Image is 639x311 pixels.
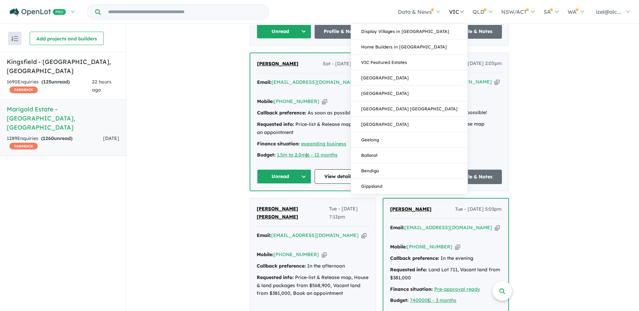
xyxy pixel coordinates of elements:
span: izel@alc... [596,8,621,15]
div: Price-list & Release map, Book an appointment [257,120,369,137]
strong: Requested info: [390,267,427,273]
a: [PHONE_NUMBER] [274,251,319,257]
input: Try estate name, suburb, builder or developer [102,5,267,19]
span: [DATE] [103,135,119,141]
button: Copy [322,98,327,105]
a: [GEOGRAPHIC_DATA] [351,86,468,101]
a: [GEOGRAPHIC_DATA] [351,70,468,86]
button: Copy [495,224,500,231]
a: [PERSON_NAME] [257,60,298,68]
strong: Requested info: [257,121,294,127]
a: 1.5m to 2.0m [277,152,306,158]
a: Geelong [351,132,468,148]
a: Display Villages in [GEOGRAPHIC_DATA] [351,24,468,39]
a: Home Builders in [GEOGRAPHIC_DATA] [351,39,468,55]
a: 1 - 3 months [429,297,456,303]
span: 22 hours ago [92,79,111,93]
strong: Callback preference: [257,263,306,269]
a: VIC Featured Estates [351,55,468,70]
div: | [390,297,502,305]
a: expanding business [301,141,346,147]
div: 1289 Enquir ies [7,135,103,151]
span: Tue - [DATE] 7:12pm [329,205,369,221]
strong: Requested info: [257,274,294,280]
a: View details ... [315,169,369,184]
strong: Finance situation: [390,286,433,292]
strong: Budget: [257,152,276,158]
a: [EMAIL_ADDRESS][DOMAIN_NAME] [405,224,492,231]
span: CASHBACK [9,87,38,93]
a: Bendigo [351,163,468,179]
strong: Email: [390,224,405,231]
a: [GEOGRAPHIC_DATA] [GEOGRAPHIC_DATA] [351,101,468,117]
h5: Marigold Estate - [GEOGRAPHIC_DATA] , [GEOGRAPHIC_DATA] [7,105,119,132]
div: | [257,151,369,159]
span: [PERSON_NAME] [390,206,432,212]
a: Pre-approval ready [434,286,480,292]
strong: Budget: [390,297,409,303]
a: Profile & Notes [448,170,502,184]
strong: Finance situation: [257,141,300,147]
button: Copy [455,243,460,250]
button: Unread [257,24,311,39]
button: Unread [257,169,311,184]
a: [PERSON_NAME] [PERSON_NAME] [257,205,329,221]
strong: ( unread) [41,79,70,85]
strong: Mobile: [257,251,274,257]
div: As soon as possible! [257,109,369,117]
a: 6 - 12 months [307,152,338,158]
a: 740000 [410,297,428,303]
div: Price-list & Release map, House & land packages from $568,900, Vacant land from $381,000, Book an... [257,274,369,298]
img: sort.svg [11,36,18,41]
img: Openlot PRO Logo White [10,8,66,16]
span: [PERSON_NAME] [257,61,298,67]
button: Copy [361,232,366,239]
a: [GEOGRAPHIC_DATA] [351,117,468,132]
div: In the evening [390,254,502,263]
span: CASHBACK [9,143,38,149]
button: Copy [322,251,327,258]
strong: Mobile: [390,244,407,250]
strong: Callback preference: [390,255,439,261]
div: In the afternoon [257,262,369,270]
button: Copy [494,78,500,85]
span: [PERSON_NAME] [PERSON_NAME] [257,206,298,220]
strong: Mobile: [257,98,274,104]
span: 125 [43,79,51,85]
strong: Callback preference: [257,110,306,116]
a: [PHONE_NUMBER] [274,98,319,104]
a: [PHONE_NUMBER] [407,244,452,250]
span: 1260 [43,135,54,141]
div: 1690 Enquir ies [7,78,92,94]
a: Profile & Notes [448,24,502,39]
a: [PERSON_NAME] [390,205,432,213]
strong: Email: [257,232,271,238]
a: Ballarat [351,148,468,163]
div: Land Lot 711, Vacant land from $381,000 [390,266,502,282]
strong: ( unread) [41,135,72,141]
span: Sat - [DATE] 9:11pm [323,60,369,68]
a: Profile & Notes [315,24,369,39]
span: Tue - [DATE] 5:03pm [455,205,502,213]
a: Gippsland [351,179,468,194]
span: Thu - [DATE] 2:05pm [455,60,502,68]
a: [EMAIL_ADDRESS][DOMAIN_NAME] [271,79,359,85]
h5: Kingsfield - [GEOGRAPHIC_DATA] , [GEOGRAPHIC_DATA] [7,57,119,75]
a: [EMAIL_ADDRESS][DOMAIN_NAME] [271,232,359,238]
button: Add projects and builders [30,32,104,45]
strong: Email: [257,79,271,85]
